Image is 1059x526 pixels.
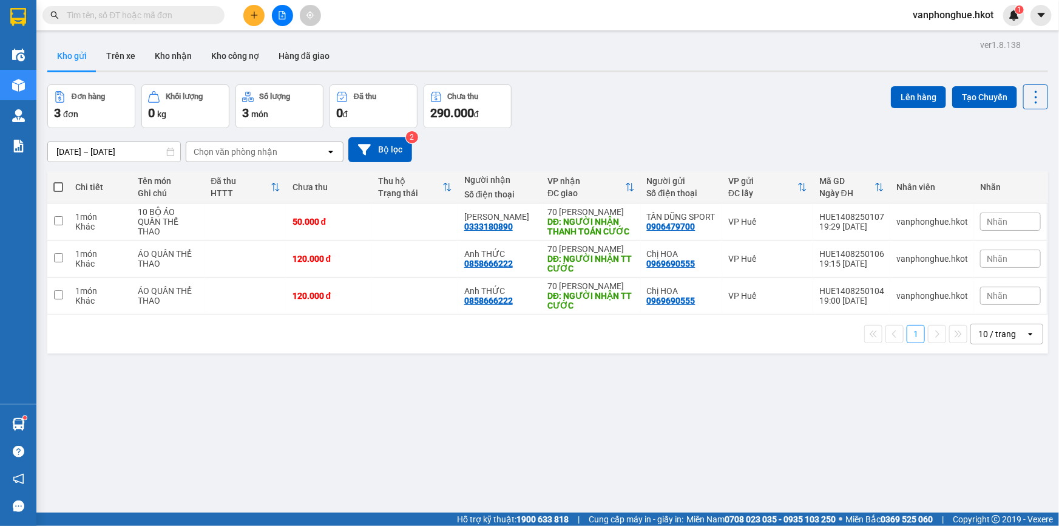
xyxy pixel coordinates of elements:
div: 10 / trang [978,328,1016,340]
strong: 0708 023 035 - 0935 103 250 [725,514,836,524]
span: 3 [242,106,249,120]
div: 0906479700 [647,222,695,231]
img: logo-vxr [10,8,26,26]
span: ↔ [GEOGRAPHIC_DATA] [15,71,106,90]
div: 120.000 đ [293,291,367,301]
div: Khác [75,296,126,306]
span: Cung cấp máy in - giấy in: [589,513,683,526]
div: HOÀNG LÂM [464,212,535,222]
span: file-add [278,11,286,19]
span: 290.000 [430,106,474,120]
div: Chi tiết [75,182,126,192]
button: Số lượng3món [235,84,323,128]
div: Người gửi [647,176,716,186]
button: Trên xe [96,41,145,70]
span: notification [13,473,24,485]
th: Toggle SortBy [541,171,640,203]
span: copyright [992,515,1000,524]
sup: 2 [406,131,418,143]
span: plus [250,11,259,19]
div: VP Huế [728,254,807,264]
span: đ [474,109,479,119]
div: Chọn văn phòng nhận [194,146,277,158]
span: Nhãn [987,217,1007,227]
img: warehouse-icon [12,49,25,61]
span: | [578,513,580,526]
div: Mã GD [819,176,875,186]
div: HUE1408250107 [819,212,884,222]
div: 1 món [75,249,126,259]
div: 70 [PERSON_NAME] [547,244,634,254]
div: HUE1408250106 [819,249,884,259]
button: Kho nhận [145,41,201,70]
div: 0969690555 [647,259,695,268]
div: Chưa thu [448,92,479,101]
th: Toggle SortBy [205,171,286,203]
div: VP gửi [728,176,797,186]
div: DĐ: NGƯỜI NHẬN THANH TOÁN CƯỚC [547,217,634,236]
div: 0969690555 [647,296,695,306]
span: SAPA, LÀO CAI ↔ [GEOGRAPHIC_DATA] [11,52,106,90]
span: 1 [1017,5,1021,14]
th: Toggle SortBy [722,171,813,203]
div: vanphonghue.hkot [896,217,968,227]
div: Đã thu [211,176,270,186]
img: warehouse-icon [12,109,25,122]
div: Chị HOA [647,249,716,259]
span: vanphonghue.hkot [903,7,1003,22]
th: Toggle SortBy [372,171,458,203]
div: Chưa thu [293,182,367,192]
button: aim [300,5,321,26]
div: 50.000 đ [293,217,367,227]
span: 0 [148,106,155,120]
div: 0858666222 [464,296,513,306]
button: Tạo Chuyến [952,86,1017,108]
span: món [251,109,268,119]
strong: 1900 633 818 [516,514,569,524]
span: HUE1408250102 [107,87,189,100]
button: Kho gửi [47,41,96,70]
div: 19:00 [DATE] [819,296,884,306]
div: ver 1.8.138 [980,38,1021,52]
div: 70 [PERSON_NAME] [547,281,634,291]
div: Chị HOA [647,286,716,296]
div: Ngày ĐH [819,188,875,198]
img: warehouse-icon [12,418,25,431]
div: Tên món [138,176,199,186]
div: ĐC giao [547,188,624,198]
button: caret-down [1030,5,1052,26]
span: Nhãn [987,291,1007,301]
span: caret-down [1036,10,1047,21]
button: Hàng đã giao [269,41,339,70]
img: logo [6,47,9,108]
div: Khối lượng [166,92,203,101]
span: ⚪️ [839,517,842,522]
sup: 1 [1015,5,1024,14]
div: Khác [75,222,126,231]
div: HUE1408250104 [819,286,884,296]
div: Số điện thoại [647,188,716,198]
div: Thu hộ [378,176,442,186]
div: VP Huế [728,217,807,227]
div: VP nhận [547,176,624,186]
div: TẤN DŨNG SPORT [647,212,716,222]
div: 120.000 đ [293,254,367,264]
div: Đã thu [354,92,376,101]
div: ÁO QUẦN THỂ THAO [138,286,199,306]
span: 0 [336,106,343,120]
div: Nhân viên [896,182,968,192]
button: Kho công nợ [201,41,269,70]
span: 3 [54,106,61,120]
span: đơn [63,109,78,119]
span: aim [306,11,314,19]
span: Hỗ trợ kỹ thuật: [457,513,569,526]
div: 0858666222 [464,259,513,268]
div: DĐ: NGƯỜI NHẬN TT CƯỚC [547,254,634,273]
div: 19:29 [DATE] [819,222,884,231]
div: Đơn hàng [72,92,105,101]
div: vanphonghue.hkot [896,254,968,264]
div: 1 món [75,212,126,222]
div: vanphonghue.hkot [896,291,968,301]
button: file-add [272,5,293,26]
div: 70 [PERSON_NAME] [547,207,634,217]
